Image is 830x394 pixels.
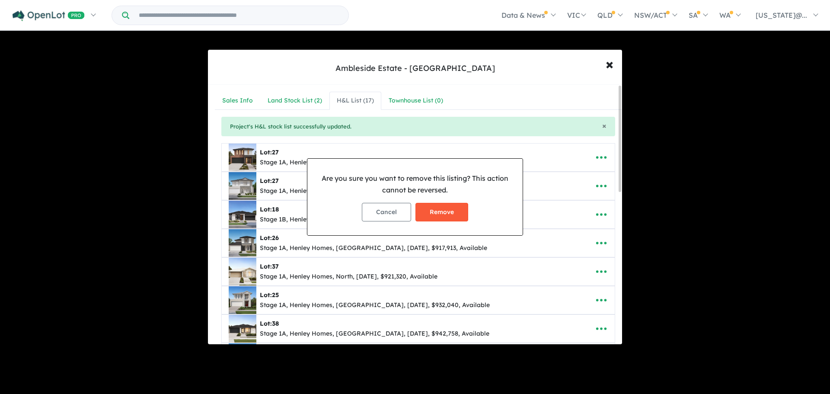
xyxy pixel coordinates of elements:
span: [US_STATE]@... [756,11,807,19]
button: Remove [415,203,468,221]
img: Openlot PRO Logo White [13,10,85,21]
p: Are you sure you want to remove this listing? This action cannot be reversed. [314,173,516,196]
input: Try estate name, suburb, builder or developer [131,6,347,25]
button: Cancel [362,203,411,221]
